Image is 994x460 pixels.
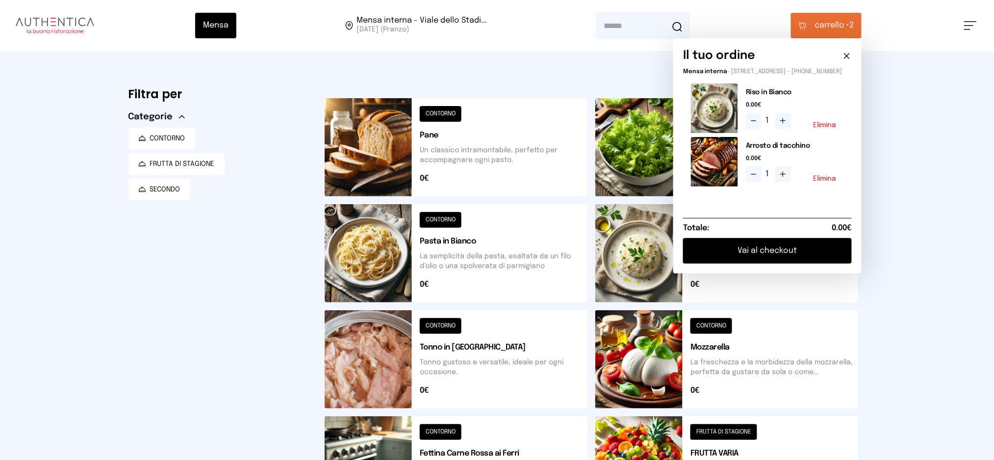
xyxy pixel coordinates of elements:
button: SECONDO [128,179,190,200]
span: FRUTTA DI STAGIONE [150,159,215,169]
button: Elimina [813,175,836,182]
span: 1 [765,115,771,127]
h2: Arrosto di tacchino [746,141,844,151]
img: media [691,83,738,133]
h6: Totale: [683,222,709,234]
span: [DATE] (Pranzo) [357,25,487,34]
h2: Riso in Bianco [746,87,844,97]
span: 0.00€ [746,155,844,162]
span: SECONDO [150,185,180,194]
button: Elimina [813,122,836,129]
h6: Filtra per [128,86,309,102]
span: 1 [765,168,771,180]
button: Mensa [195,13,236,38]
span: CONTORNO [150,134,185,143]
h6: Il tuo ordine [683,48,755,64]
p: - [STREET_ADDRESS] - [PHONE_NUMBER] [683,68,852,76]
span: 0.00€ [832,222,852,234]
span: Categorie [128,110,173,124]
button: carrello •2 [791,13,862,38]
button: FRUTTA DI STAGIONE [128,153,225,175]
img: logo.8f33a47.png [16,18,94,33]
span: carrello • [815,20,849,31]
button: CONTORNO [128,128,195,149]
span: 0.00€ [746,101,844,109]
img: media [691,137,738,187]
span: Viale dello Stadio, 77, 05100 Terni TR, Italia [357,17,487,34]
button: Vai al checkout [683,238,852,264]
span: 2 [815,20,854,31]
button: Categorie [128,110,185,124]
span: Mensa interna [683,69,727,75]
